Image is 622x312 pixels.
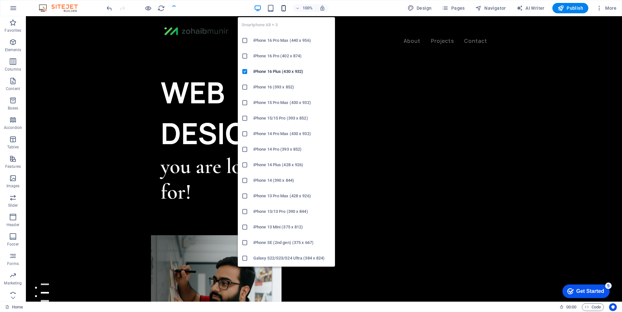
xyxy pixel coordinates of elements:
[593,3,619,13] button: More
[253,254,331,262] h6: Galaxy S22/S23/S24 Ultra (384 x 824)
[253,208,331,215] h6: iPhone 13/13 Pro (390 x 844)
[253,239,331,247] h6: iPhone SE (2nd gen) (375 x 667)
[253,83,331,91] h6: iPhone 16 (393 x 852)
[253,99,331,107] h6: iPhone 15 Pro Max (430 x 932)
[253,68,331,75] h6: iPhone 16 Plus (430 x 932)
[5,164,21,169] p: Features
[585,303,601,311] span: Code
[5,67,21,72] p: Columns
[6,86,20,91] p: Content
[253,37,331,44] h6: iPhone 16 Pro Max (440 x 956)
[5,303,23,311] a: Click to cancel selection. Double-click to open Pages
[17,7,45,13] div: Get Started
[253,192,331,200] h6: iPhone 13 Pro Max (428 x 926)
[6,183,20,189] p: Images
[4,3,51,17] div: Get Started 5 items remaining, 0% complete
[26,16,622,302] iframe: To enrich screen reader interactions, please activate Accessibility in Grammarly extension settings
[6,222,19,227] p: Header
[253,145,331,153] h6: iPhone 14 Pro (393 x 852)
[559,303,577,311] h6: Session time
[596,5,616,11] span: More
[571,305,572,309] span: :
[253,177,331,184] h6: iPhone 14 (390 x 844)
[253,161,331,169] h6: iPhone 14 Plus (428 x 926)
[5,47,21,52] p: Elements
[253,223,331,231] h6: iPhone 13 Mini (375 x 812)
[8,203,18,208] p: Slider
[582,303,604,311] button: Code
[4,281,22,286] p: Marketing
[7,242,19,247] p: Footer
[4,125,22,130] p: Accordion
[5,28,21,33] p: Favorites
[253,114,331,122] h6: iPhone 15/15 Pro (393 x 852)
[8,106,18,111] p: Boxes
[7,261,19,266] p: Forms
[7,144,19,150] p: Tables
[46,1,53,8] div: 5
[566,303,576,311] span: 00 00
[253,130,331,138] h6: iPhone 14 Pro Max (430 x 932)
[253,52,331,60] h6: iPhone 16 Pro (402 x 874)
[609,303,617,311] button: Usercentrics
